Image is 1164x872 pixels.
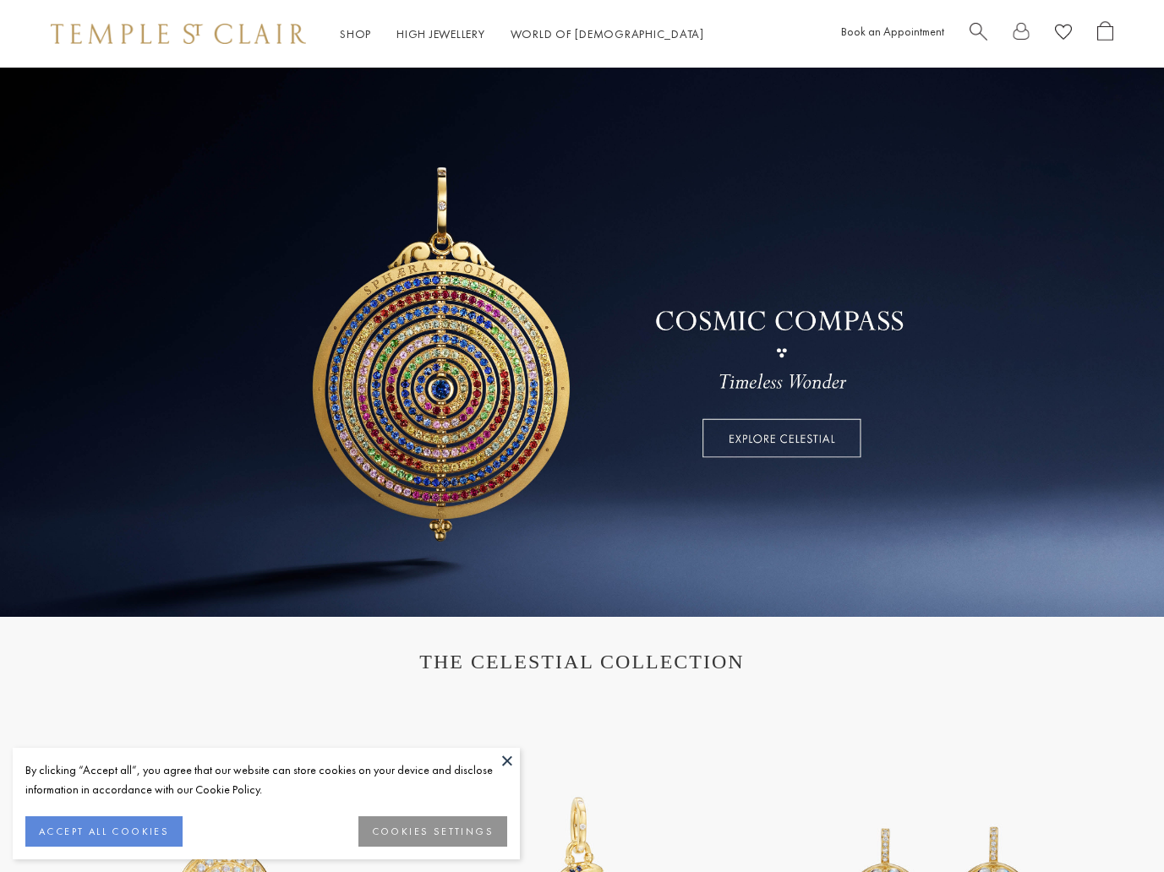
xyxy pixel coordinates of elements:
button: COOKIES SETTINGS [358,816,507,847]
a: View Wishlist [1055,21,1072,47]
a: Search [970,21,987,47]
div: By clicking “Accept all”, you agree that our website can store cookies on your device and disclos... [25,760,507,799]
img: Temple St. Clair [51,24,306,44]
a: Book an Appointment [841,24,944,39]
a: World of [DEMOGRAPHIC_DATA]World of [DEMOGRAPHIC_DATA] [511,26,704,41]
h1: THE CELESTIAL COLLECTION [68,651,1096,673]
a: ShopShop [340,26,371,41]
nav: Main navigation [340,24,704,45]
button: ACCEPT ALL COOKIES [25,816,183,847]
a: High JewelleryHigh Jewellery [396,26,485,41]
a: Open Shopping Bag [1097,21,1113,47]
